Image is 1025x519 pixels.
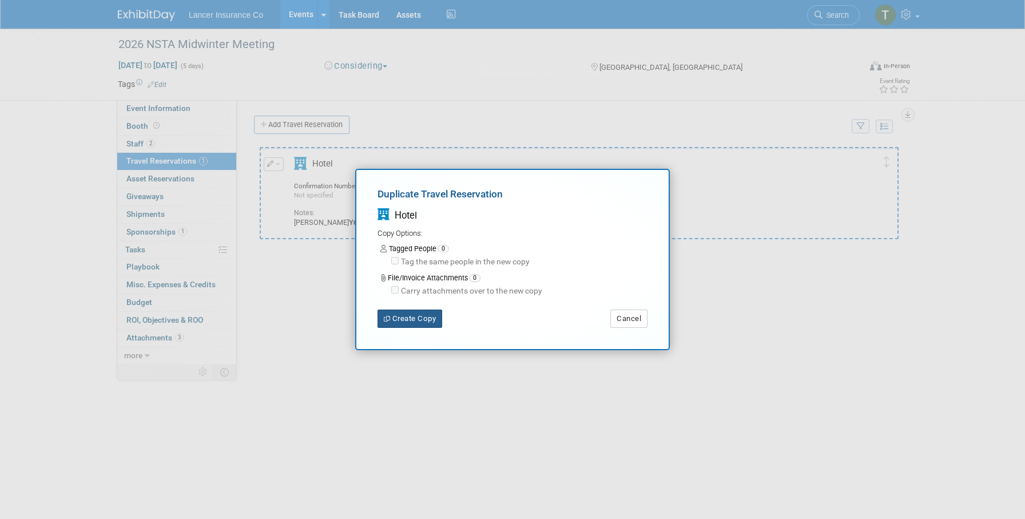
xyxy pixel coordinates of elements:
[399,286,542,297] label: Carry attachments over to the new copy
[380,273,647,283] div: File/Invoice Attachments
[438,245,449,253] span: 0
[378,310,442,328] button: Create Copy
[399,256,530,268] label: Tag the same people in the new copy
[395,210,417,221] span: Hotel
[610,310,647,328] button: Cancel
[380,244,647,254] div: Tagged People
[378,228,647,239] div: Copy Options:
[378,187,647,206] div: Duplicate Travel Reservation
[378,209,390,221] i: Hotel
[469,274,480,282] span: 0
